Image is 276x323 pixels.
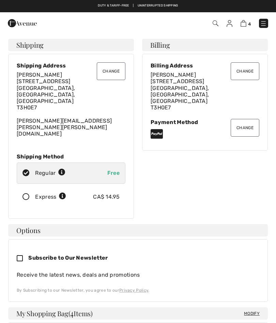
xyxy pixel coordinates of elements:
[159,3,182,8] a: Free Returns
[151,62,259,69] div: Billing Address
[35,169,65,177] div: Regular
[151,119,259,125] div: Payment Method
[35,193,66,201] div: Express
[17,62,125,69] div: Shipping Address
[241,20,246,27] img: Shopping Bag
[68,309,93,318] span: ( Items)
[8,19,37,26] a: 1ère Avenue
[231,62,259,80] button: Change
[8,16,37,30] img: 1ère Avenue
[16,42,44,48] span: Shipping
[17,78,75,111] span: [STREET_ADDRESS] [GEOGRAPHIC_DATA], [GEOGRAPHIC_DATA], [GEOGRAPHIC_DATA] T3H0E7
[151,72,196,78] span: [PERSON_NAME]
[8,307,268,320] h4: My Shopping Bag
[28,255,108,261] span: Subscribe to Our Newsletter
[17,72,125,137] div: [PERSON_NAME][EMAIL_ADDRESS][PERSON_NAME][PERSON_NAME][DOMAIN_NAME]
[227,20,232,27] img: My Info
[17,271,259,279] div: Receive the latest news, deals and promotions
[17,72,62,78] span: [PERSON_NAME]
[119,288,148,293] a: Privacy Policy
[213,20,218,26] img: Search
[8,224,268,236] h4: Options
[107,170,120,176] span: Free
[93,193,120,201] div: CA$ 14.95
[94,3,151,8] a: Free shipping on orders over $99
[248,21,251,27] span: 4
[150,42,170,48] span: Billing
[17,153,125,160] div: Shipping Method
[151,78,209,111] span: [STREET_ADDRESS] [GEOGRAPHIC_DATA], [GEOGRAPHIC_DATA], [GEOGRAPHIC_DATA] T3H0E7
[97,62,125,80] button: Change
[244,310,260,317] span: Modify
[17,287,259,293] div: By Subscribing to our Newsletter, you agree to our .
[241,19,251,27] a: 4
[231,119,259,137] button: Change
[70,309,74,318] span: 4
[260,20,267,27] img: Menu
